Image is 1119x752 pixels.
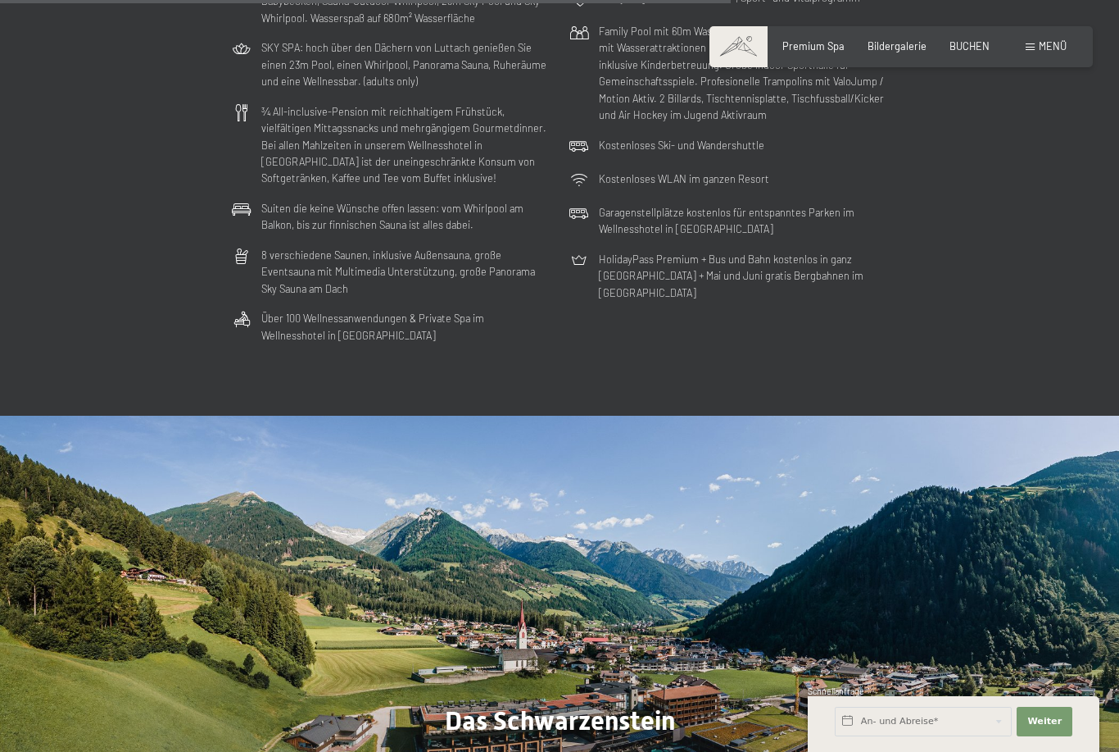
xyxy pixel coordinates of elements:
p: Über 100 Wellnessanwendungen & Private Spa im Wellnesshotel in [GEOGRAPHIC_DATA] [261,310,550,344]
p: HolidayPass Premium + Bus und Bahn kostenlos in ganz [GEOGRAPHIC_DATA] + Mai und Juni gratis Berg... [599,251,887,301]
p: ¾ All-inclusive-Pension mit reichhaltigem Frühstück, vielfältigen Mittagssnacks und mehrgängigem ... [261,103,550,187]
span: Weiter [1027,715,1062,728]
a: Premium Spa [782,39,845,52]
button: Weiter [1017,707,1072,736]
span: Menü [1039,39,1067,52]
p: Garagenstellplätze kostenlos für entspanntes Parken im Wellnesshotel in [GEOGRAPHIC_DATA] [599,204,887,238]
span: Schnellanfrage [808,686,864,696]
p: Kostenloses WLAN im ganzen Resort [599,171,769,187]
p: 8 verschiedene Saunen, inklusive Außensauna, große Eventsauna mit Multimedia Unterstützung, große... [261,247,550,297]
span: Das Schwarzenstein [445,705,675,736]
p: Family Pool mit 60m Wasserrutsche, 25m Becken, Babypool mit Wasserattraktionen und Relaxzone. Min... [599,23,887,124]
p: Kostenloses Ski- und Wandershuttle [599,137,764,153]
a: BUCHEN [949,39,990,52]
p: SKY SPA: hoch über den Dächern von Luttach genießen Sie einen 23m Pool, einen Whirlpool, Panorama... [261,39,550,89]
p: Suiten die keine Wünsche offen lassen: vom Whirlpool am Balkon, bis zur finnischen Sauna ist alle... [261,200,550,234]
a: Bildergalerie [868,39,926,52]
